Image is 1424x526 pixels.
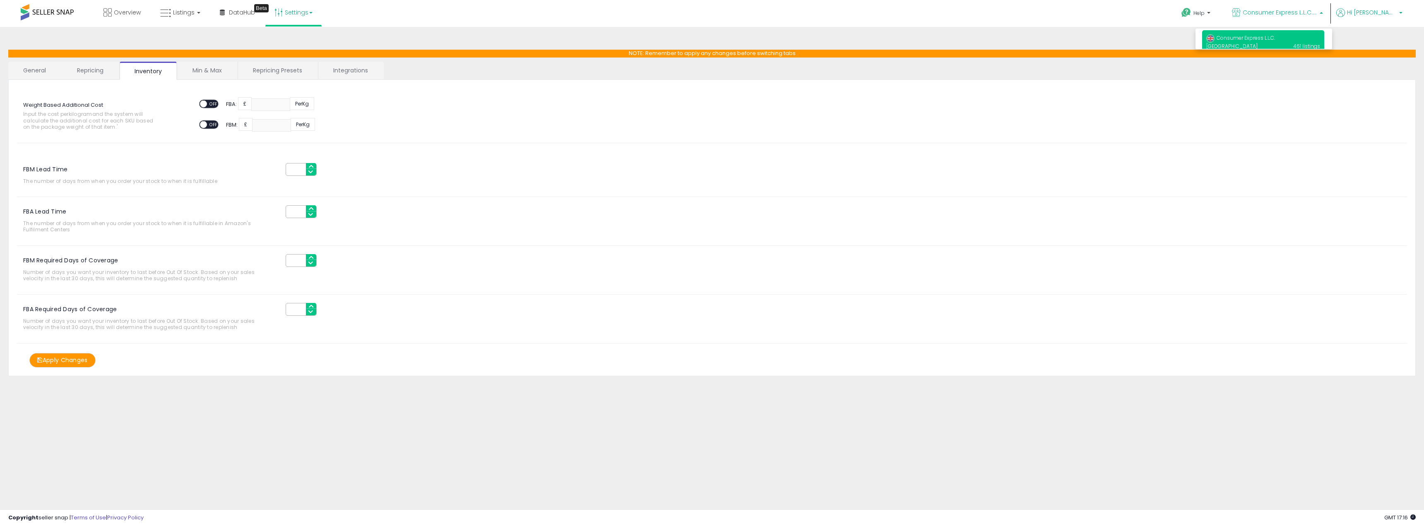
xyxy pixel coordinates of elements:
span: OFF [207,121,220,128]
p: NOTE: Remember to apply any changes before switching tabs [8,50,1416,58]
i: Get Help [1181,7,1191,18]
span: Per Kg [290,97,314,110]
span: The number of days from when you order your stock to when it is fulfillable in Amazon's Fulfilmen... [23,220,273,233]
a: General [8,62,61,79]
span: Help [1193,10,1205,17]
a: Hi [PERSON_NAME] [1336,8,1402,27]
a: Help [1175,1,1219,27]
span: £ [238,97,252,110]
span: 461 listings [1293,43,1320,50]
span: Consumer Express L.L.C. [GEOGRAPHIC_DATA] [1206,34,1275,50]
span: Overview [114,8,141,17]
a: Repricing [62,62,118,79]
span: £ [239,118,253,131]
label: Weight Based Additional Cost [23,98,103,109]
div: Tooltip anchor [254,4,269,12]
span: FBM: [226,120,238,128]
span: Number of days you want your inventory to last before Out Of Stock. Based on your sales velocity ... [23,269,273,282]
span: Per Kg [291,118,315,131]
label: FBM Lead Time [17,163,67,172]
a: Min & Max [178,62,237,79]
span: DataHub [229,8,255,17]
a: Repricing Presets [238,62,317,79]
span: Hi [PERSON_NAME] [1347,8,1397,17]
label: FBA Lead Time [17,205,66,214]
button: Apply Changes [29,353,96,367]
span: The number of days from when you order your stock to when it is fulfillable [23,178,273,184]
span: Input the cost per kilogram and the system will calculate the additional cost for each SKU based ... [23,111,161,130]
a: Inventory [120,62,177,80]
label: FBA Required Days of Coverage [17,303,117,312]
span: Consumer Express L.L.C. [GEOGRAPHIC_DATA] [1243,8,1317,17]
label: FBM Required Days of Coverage [17,254,118,263]
span: FBA: [226,100,237,108]
span: OFF [207,101,220,108]
a: Integrations [318,62,383,79]
span: Number of days you want your inventory to last before Out Of Stock. Based on your sales velocity ... [23,318,273,331]
span: Listings [173,8,195,17]
img: uk.png [1206,34,1215,43]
